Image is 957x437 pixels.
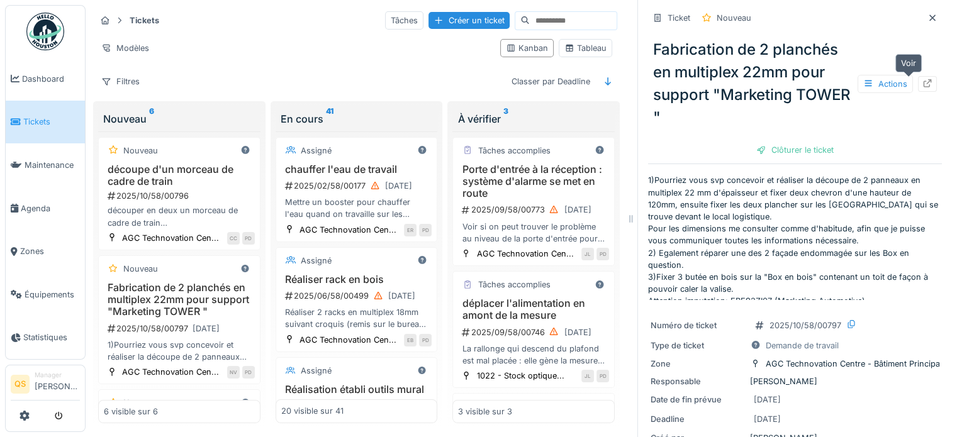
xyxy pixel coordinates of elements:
div: 2025/09/58/00746 [461,324,609,340]
div: AGC Technovation Cen... [299,334,396,346]
div: Responsable [651,375,745,387]
div: En cours [281,111,433,126]
span: Dashboard [22,73,80,85]
sup: 3 [503,111,508,126]
div: Deadline [651,413,745,425]
div: Réaliser 2 racks en multiplex 18mm suivant croquis (remis sur le bureau de Decuyper P.). Attentio... [281,306,432,330]
span: Équipements [25,289,80,301]
div: PD [419,334,432,346]
div: Assigné [301,255,332,267]
div: Ticket [668,12,690,24]
div: AGC Technovation Cen... [299,224,396,236]
div: Actions [858,75,913,93]
div: Modèles [96,39,155,57]
div: Nouveau [103,111,255,126]
div: Tâches accomplies [478,145,550,157]
sup: 6 [149,111,154,126]
div: 20 visible sur 41 [281,406,344,418]
div: 6 visible sur 6 [104,406,158,418]
div: Zone [651,358,745,370]
div: Tâches [385,11,423,30]
a: Statistiques [6,316,85,360]
span: Agenda [21,202,80,214]
div: JL [581,370,594,382]
div: Voir si on peut trouver le problème au niveau de la porte d'entrée pour éviter que l'alarme ne se... [458,221,609,245]
div: Date de fin prévue [651,394,745,406]
sup: 41 [326,111,333,126]
div: 1)Pourriez vous svp concevoir et réaliser la découpe de 2 panneaux en multiplex 22 mm d'épaisseur... [104,339,255,363]
div: La rallonge qui descend du plafond est mal placée : elle gène la mesure si on souhaite l'utiliser [458,343,609,367]
a: Dashboard [6,57,85,101]
span: Statistiques [23,331,80,343]
div: AGC Technovation Centre - Bâtiment Principal [766,358,942,370]
div: Type de ticket [651,340,745,351]
strong: Tickets [125,14,164,26]
div: 2025/10/58/00797 [770,319,841,331]
a: Zones [6,230,85,273]
div: AGC Technovation Cen... [122,232,219,244]
span: Tickets [23,116,80,128]
div: PD [419,224,432,236]
div: Voir [895,54,922,72]
div: 3 visible sur 3 [458,406,512,418]
div: PD [596,248,609,260]
li: QS [11,375,30,394]
a: QS Manager[PERSON_NAME] [11,370,80,401]
h3: chauffer l'eau de travail [281,163,432,175]
div: Mettre un booster pour chauffer l'eau quand on travaille sur les machines. [281,196,432,220]
div: AGC Technovation Cen... [122,366,219,378]
div: PD [242,232,255,245]
div: [PERSON_NAME] [651,375,939,387]
div: [DATE] [754,394,781,406]
div: PD [596,370,609,382]
div: Nouveau [123,263,158,275]
div: [DATE] [388,290,415,302]
h3: Réalisation établi outils mural [281,384,432,396]
div: Tableau [564,42,607,54]
div: 2025/10/58/00796 [106,190,255,202]
p: 1)Pourriez vous svp concevoir et réaliser la découpe de 2 panneaux en multiplex 22 mm d'épaisseur... [648,174,942,300]
div: Nouveau [123,397,158,409]
div: JL [581,248,594,260]
div: AGC Technovation Cen... [476,248,573,260]
div: Fabrication de 2 planchés en multiplex 22mm pour support "Marketing TOWER " [648,33,942,134]
div: 2025/02/58/00177 [284,178,432,194]
div: EB [404,334,417,346]
div: Tâches accomplies [478,279,550,290]
div: [DATE] [564,326,591,338]
h3: Réaliser rack en bois [281,274,432,285]
h3: découpe d'un morceau de cadre de train [104,163,255,187]
h3: déplacer l'alimentation en amont de la mesure [458,297,609,321]
div: [DATE] [385,180,412,192]
div: [DATE] [193,323,220,335]
div: Nouveau [123,145,158,157]
div: PD [242,366,255,379]
div: Manager [35,370,80,380]
a: Agenda [6,187,85,230]
div: 2025/10/58/00797 [106,321,255,336]
div: 2025/09/58/00773 [461,202,609,218]
h3: Porte d'entrée à la réception : système d'alarme se met en route [458,163,609,200]
div: 1022 - Stock optique... [476,370,564,382]
div: Nouveau [717,12,751,24]
div: Créer un ticket [428,12,510,29]
div: 2025/06/58/00499 [284,288,432,304]
div: Demande de travail [766,340,839,351]
div: [DATE] [754,413,781,425]
div: 2025/06/58/00479 [284,398,432,414]
div: Kanban [506,42,548,54]
a: Équipements [6,273,85,316]
div: Numéro de ticket [651,319,745,331]
div: NV [227,366,240,379]
div: Assigné [301,365,332,377]
div: Clôturer le ticket [751,141,839,158]
a: Tickets [6,101,85,144]
div: Filtres [96,72,145,91]
div: À vérifier [457,111,610,126]
h3: Fabrication de 2 planchés en multiplex 22mm pour support "Marketing TOWER " [104,282,255,318]
div: ER [404,224,417,236]
span: Maintenance [25,159,80,171]
li: [PERSON_NAME] [35,370,80,397]
div: [DATE] [564,204,591,216]
div: CC [227,232,240,245]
